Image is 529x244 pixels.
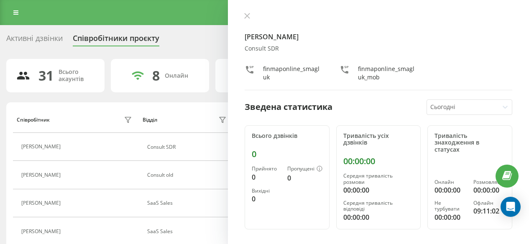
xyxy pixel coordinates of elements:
div: [PERSON_NAME] [21,200,63,206]
div: Онлайн [165,72,188,79]
div: Прийнято [252,166,281,172]
div: 8 [152,68,160,84]
div: Пропущені [287,166,322,173]
div: Consult old [147,172,229,178]
div: Не турбувати [434,200,466,212]
div: Співробітник [17,117,50,123]
div: SaaS Sales [147,229,229,234]
div: Розмовляє [473,179,505,185]
div: [PERSON_NAME] [21,144,63,150]
div: 00:00:00 [434,185,466,195]
div: Онлайн [434,179,466,185]
div: 09:11:02 [473,206,505,216]
div: Open Intercom Messenger [501,197,521,217]
div: Активні дзвінки [6,34,63,47]
div: Середня тривалість розмови [343,173,414,185]
div: 00:00:00 [343,156,414,166]
div: 0 [287,173,322,183]
div: SaaS Sales [147,200,229,206]
div: finmaponline_smagluk [263,65,323,81]
div: finmaponline_smagluk_mob [358,65,418,81]
div: Consult SDR [147,144,229,150]
div: 00:00:00 [434,212,466,222]
div: [PERSON_NAME] [21,229,63,234]
div: Зведена статистика [245,101,332,113]
div: 00:00:00 [343,212,414,222]
div: Тривалість знаходження в статусах [434,132,505,153]
div: Всього акаунтів [59,69,95,83]
div: 00:00:00 [473,185,505,195]
div: 0 [252,194,281,204]
div: Consult SDR [245,45,512,52]
div: Співробітники проєкту [73,34,159,47]
h4: [PERSON_NAME] [245,32,512,42]
div: Середня тривалість відповіді [343,200,414,212]
div: Вихідні [252,188,281,194]
div: Офлайн [473,200,505,206]
div: Тривалість усіх дзвінків [343,132,414,147]
div: 0 [252,149,322,159]
div: Всього дзвінків [252,132,322,140]
div: [PERSON_NAME] [21,172,63,178]
div: 00:00:00 [343,185,414,195]
div: 0 [252,172,281,182]
div: 31 [38,68,54,84]
div: Відділ [143,117,157,123]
